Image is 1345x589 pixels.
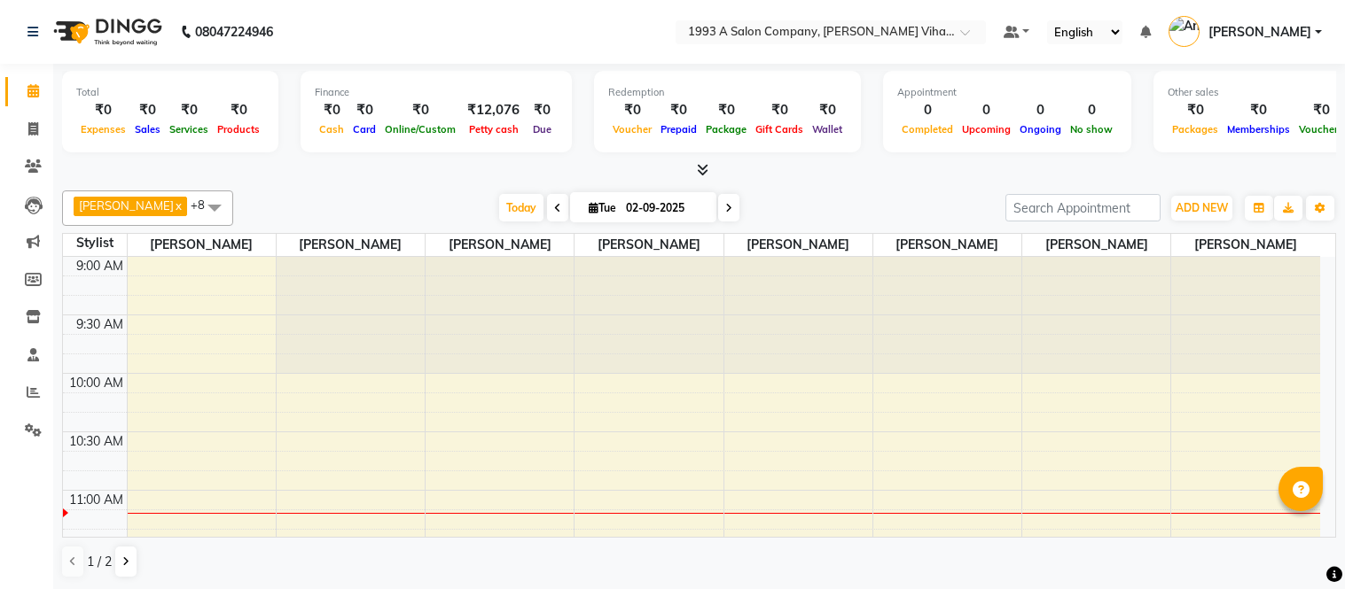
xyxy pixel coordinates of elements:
span: Upcoming [958,123,1015,136]
span: Today [499,194,543,221]
img: logo [45,7,167,57]
div: ₹0 [808,100,847,120]
div: ₹0 [213,100,264,120]
span: [PERSON_NAME] [575,234,723,256]
a: x [174,198,182,213]
span: [PERSON_NAME] [277,234,425,256]
div: 9:30 AM [73,315,127,334]
div: Redemption [608,85,847,100]
span: 1 / 2 [87,553,112,571]
span: [PERSON_NAME] [1208,23,1311,42]
span: Ongoing [1015,123,1066,136]
div: 0 [1066,100,1117,120]
b: 08047224946 [195,7,273,57]
span: +8 [191,198,218,212]
span: Gift Cards [751,123,808,136]
span: Expenses [76,123,130,136]
img: Anuja [1169,16,1200,47]
div: ₹0 [527,100,558,120]
div: 10:30 AM [66,432,127,451]
div: ₹0 [315,100,348,120]
span: [PERSON_NAME] [873,234,1021,256]
span: ADD NEW [1176,201,1228,214]
iframe: chat widget [1271,518,1327,571]
div: ₹0 [701,100,751,120]
div: ₹0 [380,100,460,120]
span: [PERSON_NAME] [1171,234,1320,256]
div: ₹12,076 [460,100,527,120]
span: Tue [584,201,621,214]
span: Products [213,123,264,136]
span: [PERSON_NAME] [128,234,276,256]
div: ₹0 [608,100,656,120]
div: 0 [1015,100,1066,120]
div: Total [76,85,264,100]
input: Search Appointment [1005,194,1161,221]
span: Sales [130,123,165,136]
div: 11:00 AM [66,491,127,509]
input: 2025-09-02 [621,195,709,221]
div: Appointment [897,85,1117,100]
span: Memberships [1223,123,1294,136]
span: Services [165,123,213,136]
div: 0 [897,100,958,120]
span: Card [348,123,380,136]
span: Packages [1168,123,1223,136]
div: ₹0 [1168,100,1223,120]
div: 9:00 AM [73,257,127,275]
span: [PERSON_NAME] [426,234,574,256]
span: [PERSON_NAME] [79,198,174,213]
span: Petty cash [465,123,523,136]
span: No show [1066,123,1117,136]
div: Finance [315,85,558,100]
span: [PERSON_NAME] [1022,234,1170,256]
div: 10:00 AM [66,374,127,392]
span: Completed [897,123,958,136]
span: Due [528,123,556,136]
span: Voucher [608,123,656,136]
span: Prepaid [656,123,701,136]
div: ₹0 [751,100,808,120]
div: ₹0 [656,100,701,120]
div: ₹0 [130,100,165,120]
span: [PERSON_NAME] [724,234,872,256]
span: Package [701,123,751,136]
div: ₹0 [1223,100,1294,120]
div: Stylist [63,234,127,252]
div: ₹0 [165,100,213,120]
div: ₹0 [348,100,380,120]
span: Wallet [808,123,847,136]
div: ₹0 [76,100,130,120]
span: Online/Custom [380,123,460,136]
div: 0 [958,100,1015,120]
button: ADD NEW [1171,196,1232,221]
span: Cash [315,123,348,136]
